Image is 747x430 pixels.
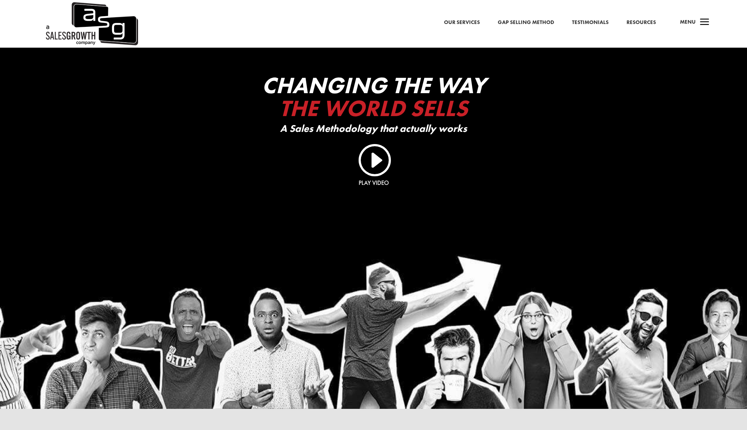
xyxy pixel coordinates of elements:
h2: Changing The Way [230,74,517,123]
span: a [698,15,712,30]
span: The World Sells [279,94,468,123]
a: Testimonials [572,18,609,27]
a: Gap Selling Method [498,18,554,27]
a: Our Services [444,18,480,27]
a: Resources [627,18,656,27]
a: I [356,142,391,176]
span: Menu [680,18,696,25]
p: A Sales Methodology that actually works [230,123,517,134]
a: Play Video [359,179,389,187]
